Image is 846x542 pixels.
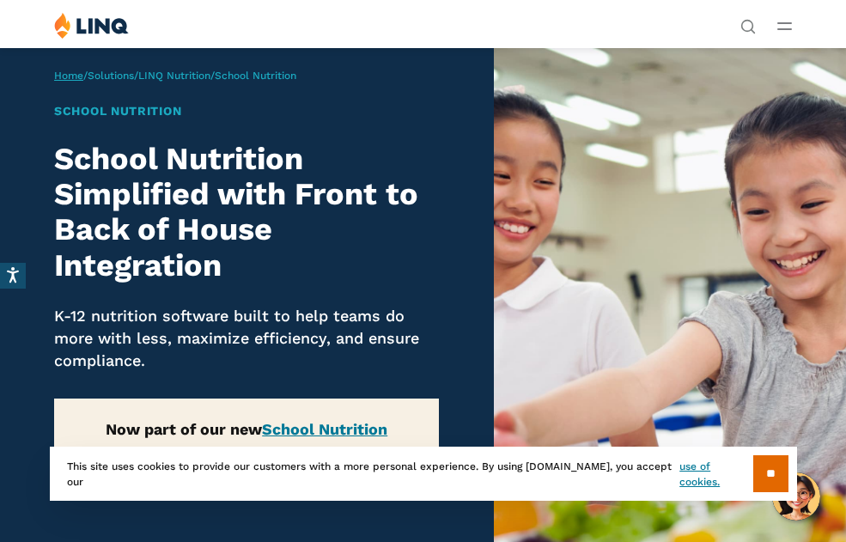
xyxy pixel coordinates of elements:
[740,12,756,33] nav: Utility Navigation
[54,305,439,371] p: K-12 nutrition software built to help teams do more with less, maximize efficiency, and ensure co...
[679,459,752,490] a: use of cookies.
[54,12,129,39] img: LINQ | K‑12 Software
[215,70,296,82] span: School Nutrition
[106,420,387,461] strong: Now part of our new
[88,70,134,82] a: Solutions
[740,17,756,33] button: Open Search Bar
[54,70,83,82] a: Home
[54,142,439,284] h2: School Nutrition Simplified with Front to Back of House Integration
[54,70,296,82] span: / / /
[50,447,797,501] div: This site uses cookies to provide our customers with a more personal experience. By using [DOMAIN...
[777,16,792,35] button: Open Main Menu
[138,70,210,82] a: LINQ Nutrition
[54,102,439,120] h1: School Nutrition
[217,420,388,461] a: School Nutrition Suite →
